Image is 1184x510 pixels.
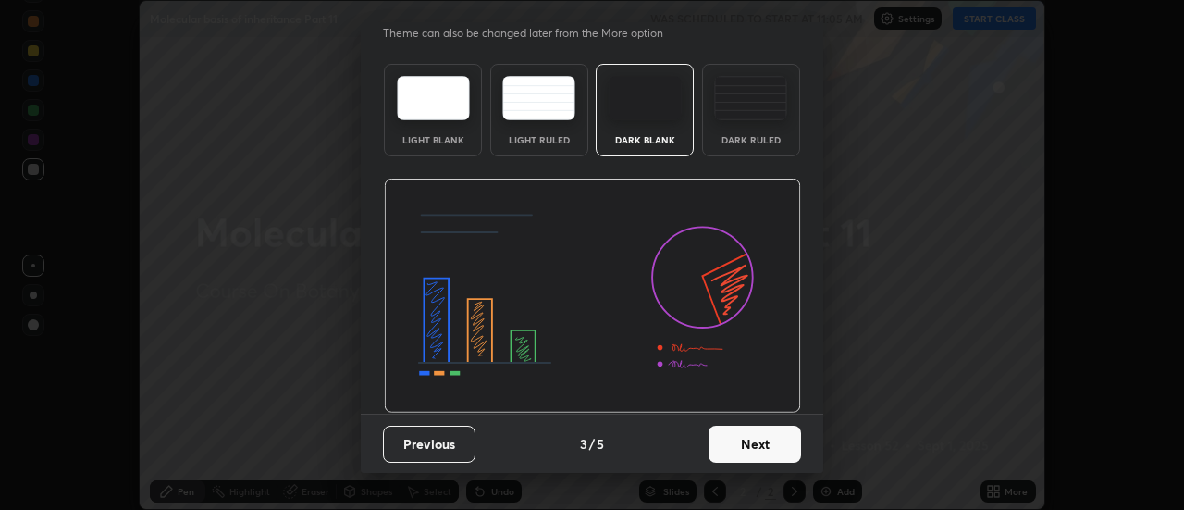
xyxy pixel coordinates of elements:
h4: / [589,434,595,454]
h4: 5 [597,434,604,454]
h4: 3 [580,434,587,454]
img: darkRuledTheme.de295e13.svg [714,76,787,120]
button: Next [709,426,801,463]
div: Light Blank [396,135,470,144]
button: Previous [383,426,475,463]
div: Light Ruled [502,135,576,144]
img: darkThemeBanner.d06ce4a2.svg [384,179,801,414]
img: darkTheme.f0cc69e5.svg [609,76,682,120]
div: Dark Ruled [714,135,788,144]
p: Theme can also be changed later from the More option [383,25,683,42]
img: lightRuledTheme.5fabf969.svg [502,76,575,120]
img: lightTheme.e5ed3b09.svg [397,76,470,120]
div: Dark Blank [608,135,682,144]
